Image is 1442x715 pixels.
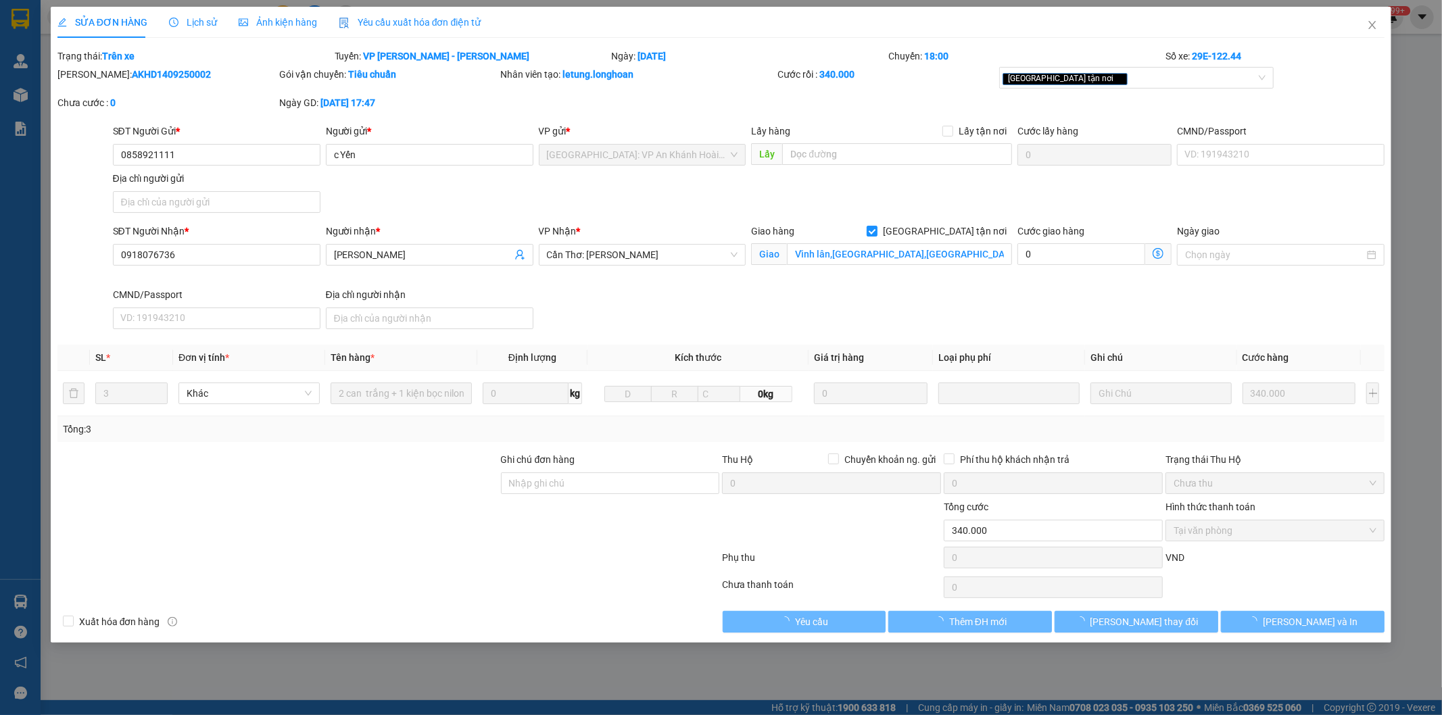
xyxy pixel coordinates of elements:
div: Chưa thanh toán [721,577,943,601]
span: VP Nhận [539,226,577,237]
span: SL [95,352,106,363]
span: 0kg [740,386,792,402]
span: loading [1076,616,1090,626]
span: clock-circle [169,18,178,27]
div: Người gửi [326,124,533,139]
span: Ảnh kiện hàng [239,17,317,28]
span: loading [1248,616,1263,626]
span: VND [1165,552,1184,563]
div: SĐT Người Gửi [113,124,320,139]
span: Lấy tận nơi [953,124,1012,139]
div: Số xe: [1164,49,1386,64]
label: Cước lấy hàng [1017,126,1078,137]
span: Đơn vị tính [178,352,229,363]
b: letung.longhoan [563,69,634,80]
input: VD: Bàn, Ghế [331,383,472,404]
b: 0 [110,97,116,108]
label: Hình thức thanh toán [1165,501,1255,512]
span: close [1367,20,1378,30]
span: Lấy [751,143,782,165]
div: Chưa cước : [57,95,277,110]
span: kg [569,383,582,404]
div: VP gửi [539,124,746,139]
span: SỬA ĐƠN HÀNG [57,17,147,28]
span: Giao [751,243,787,265]
span: Thu Hộ [722,454,753,465]
span: dollar-circle [1153,248,1163,259]
span: Hà Nội: VP An Khánh Hoài Đức [547,145,738,165]
div: Chuyến: [887,49,1164,64]
input: 0 [1243,383,1356,404]
button: [PERSON_NAME] và In [1221,611,1385,633]
div: Người nhận [326,224,533,239]
span: Khác [187,383,312,403]
div: Địa chỉ người nhận [326,287,533,302]
span: Xuất hóa đơn hàng [74,614,166,629]
div: [PERSON_NAME]: [57,67,277,82]
span: Chuyển khoản ng. gửi [839,452,941,467]
span: [PERSON_NAME] và In [1263,614,1357,629]
label: Ghi chú đơn hàng [501,454,575,465]
label: Cước giao hàng [1017,226,1084,237]
input: R [651,386,698,402]
span: user-add [514,249,525,260]
input: Giao tận nơi [787,243,1012,265]
b: 29E-122.44 [1192,51,1241,61]
div: SĐT Người Nhận [113,224,320,239]
input: Cước giao hàng [1017,243,1145,265]
span: Yêu cầu [795,614,828,629]
span: Định lượng [508,352,556,363]
span: Cước hàng [1243,352,1289,363]
input: C [698,386,740,402]
span: Thêm ĐH mới [949,614,1007,629]
span: loading [934,616,949,626]
input: Dọc đường [782,143,1012,165]
th: Ghi chú [1085,345,1237,371]
label: Ngày giao [1177,226,1220,237]
div: Cước rồi : [777,67,996,82]
input: D [604,386,652,402]
input: Địa chỉ của người gửi [113,191,320,213]
b: [DATE] [638,51,667,61]
span: [GEOGRAPHIC_DATA] tận nơi [878,224,1012,239]
b: Tiêu chuẩn [348,69,396,80]
div: CMND/Passport [1177,124,1385,139]
b: Trên xe [102,51,135,61]
input: Cước lấy hàng [1017,144,1172,166]
button: [PERSON_NAME] thay đổi [1055,611,1218,633]
button: Close [1353,7,1391,45]
span: Kích thước [675,352,721,363]
div: Phụ thu [721,550,943,574]
span: Lấy hàng [751,126,790,137]
span: Phí thu hộ khách nhận trả [955,452,1075,467]
div: Gói vận chuyển: [279,67,498,82]
span: Chưa thu [1174,473,1376,493]
span: Tại văn phòng [1174,520,1376,541]
b: AKHD1409250002 [132,69,211,80]
span: Giá trị hàng [814,352,864,363]
input: Ghi chú đơn hàng [501,472,720,494]
span: [GEOGRAPHIC_DATA] tận nơi [1003,73,1128,85]
span: edit [57,18,67,27]
button: Thêm ĐH mới [888,611,1052,633]
b: [DATE] 17:47 [320,97,375,108]
div: Địa chỉ người gửi [113,171,320,186]
span: Lịch sử [169,17,217,28]
div: CMND/Passport [113,287,320,302]
span: picture [239,18,248,27]
b: 340.000 [819,69,855,80]
input: Ghi Chú [1090,383,1232,404]
span: [PERSON_NAME] thay đổi [1090,614,1199,629]
span: Yêu cầu xuất hóa đơn điện tử [339,17,481,28]
span: Giao hàng [751,226,794,237]
div: Trạng thái Thu Hộ [1165,452,1385,467]
b: VP [PERSON_NAME] - [PERSON_NAME] [364,51,530,61]
span: Tổng cước [944,501,988,512]
div: Ngày: [610,49,888,64]
button: plus [1366,383,1379,404]
th: Loại phụ phí [933,345,1085,371]
b: 18:00 [924,51,948,61]
span: Cần Thơ: Kho Ninh Kiều [547,245,738,265]
input: Ngày giao [1185,247,1364,262]
span: close [1115,75,1122,82]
